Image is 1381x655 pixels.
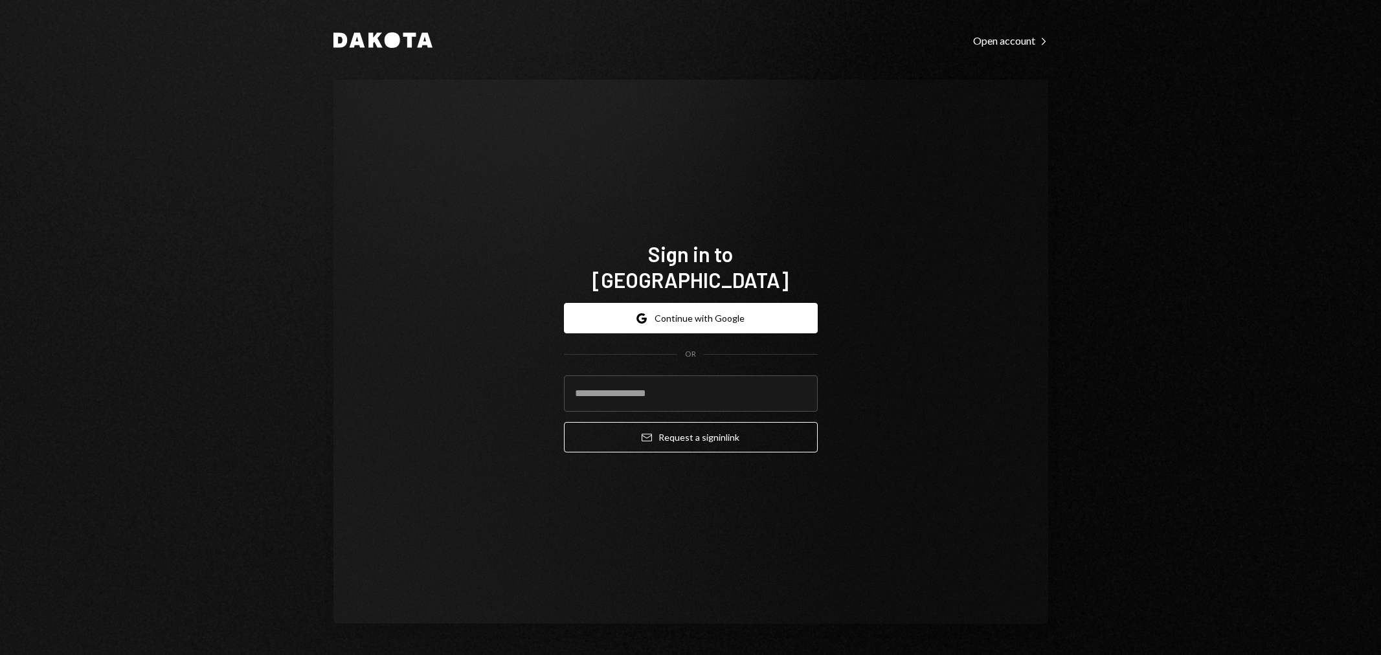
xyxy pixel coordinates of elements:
button: Continue with Google [564,303,818,333]
a: Open account [973,33,1048,47]
div: Open account [973,34,1048,47]
button: Request a signinlink [564,422,818,452]
h1: Sign in to [GEOGRAPHIC_DATA] [564,241,818,293]
div: OR [685,349,696,360]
